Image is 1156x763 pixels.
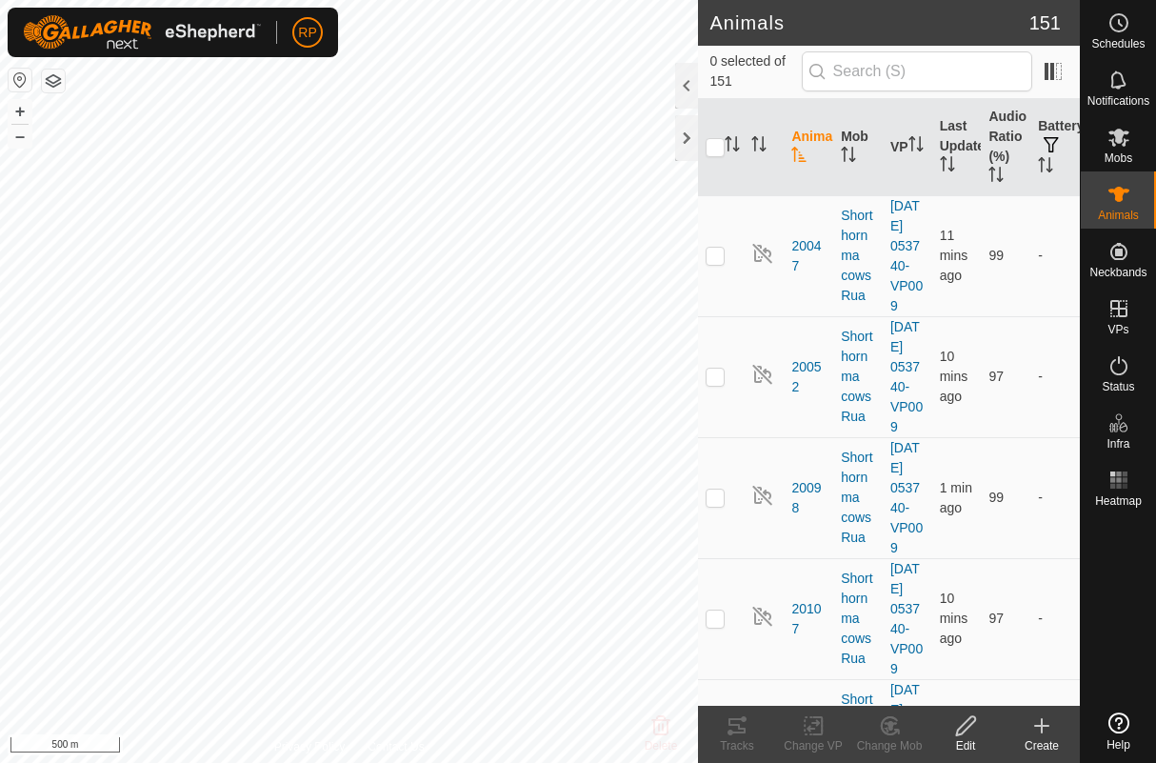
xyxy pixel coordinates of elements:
div: Change Mob [851,737,927,754]
button: – [9,125,31,148]
p-sorticon: Activate to sort [988,170,1004,185]
div: Tracks [699,737,775,754]
div: Shorthorn ma cows Rua [841,327,875,427]
p-sorticon: Activate to sort [908,139,924,154]
th: Animal [784,99,833,196]
a: [DATE] 053740-VP009 [890,319,923,434]
img: returning off [751,363,774,386]
input: Search (S) [802,51,1032,91]
img: returning off [751,484,774,507]
div: Edit [927,737,1004,754]
th: Last Updated [932,99,982,196]
td: - [1030,316,1080,437]
div: Create [1004,737,1080,754]
h2: Animals [709,11,1028,34]
div: Shorthorn ma cows Rua [841,206,875,306]
div: Shorthorn ma cows Rua [841,448,875,548]
th: Mob [833,99,883,196]
p-sorticon: Activate to sort [725,139,740,154]
div: Shorthorn ma cows Rua [841,569,875,669]
span: 31 Aug 2025 at 2:25 PM [940,349,968,404]
span: 20107 [791,599,826,639]
p-sorticon: Activate to sort [751,139,767,154]
span: 151 [1029,9,1061,37]
p-sorticon: Activate to sort [841,150,856,165]
button: Reset Map [9,69,31,91]
span: 31 Aug 2025 at 2:24 PM [940,228,968,283]
div: Change VP [775,737,851,754]
span: 31 Aug 2025 at 2:33 PM [940,480,972,515]
a: Privacy Policy [274,738,346,755]
p-sorticon: Activate to sort [1038,160,1053,175]
th: Battery [1030,99,1080,196]
span: Schedules [1091,38,1145,50]
td: - [1030,437,1080,558]
a: Help [1081,705,1156,758]
th: Audio Ratio (%) [981,99,1030,196]
a: [DATE] 053740-VP009 [890,198,923,313]
span: 99 [988,248,1004,263]
button: Map Layers [42,70,65,92]
td: - [1030,195,1080,316]
a: Contact Us [368,738,424,755]
span: 20052 [791,357,826,397]
span: Heatmap [1095,495,1142,507]
button: + [9,100,31,123]
span: VPs [1107,324,1128,335]
a: [DATE] 053740-VP009 [890,440,923,555]
span: Help [1106,739,1130,751]
span: 97 [988,611,1004,626]
span: Infra [1106,438,1129,450]
span: 99 [988,490,1004,505]
span: Mobs [1105,152,1132,164]
span: Animals [1098,210,1139,221]
img: returning off [751,242,774,265]
th: VP [883,99,932,196]
span: RP [298,23,316,43]
span: Neckbands [1089,267,1146,278]
a: [DATE] 053740-VP009 [890,561,923,676]
p-sorticon: Activate to sort [791,150,807,165]
td: - [1030,558,1080,679]
img: returning off [751,605,774,628]
span: 0 selected of 151 [709,51,801,91]
span: 20047 [791,236,826,276]
span: 31 Aug 2025 at 2:24 PM [940,591,968,646]
span: Status [1102,381,1134,392]
span: 97 [988,369,1004,384]
span: 20098 [791,478,826,518]
span: Notifications [1087,95,1149,107]
p-sorticon: Activate to sort [940,159,955,174]
img: Gallagher Logo [23,15,261,50]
